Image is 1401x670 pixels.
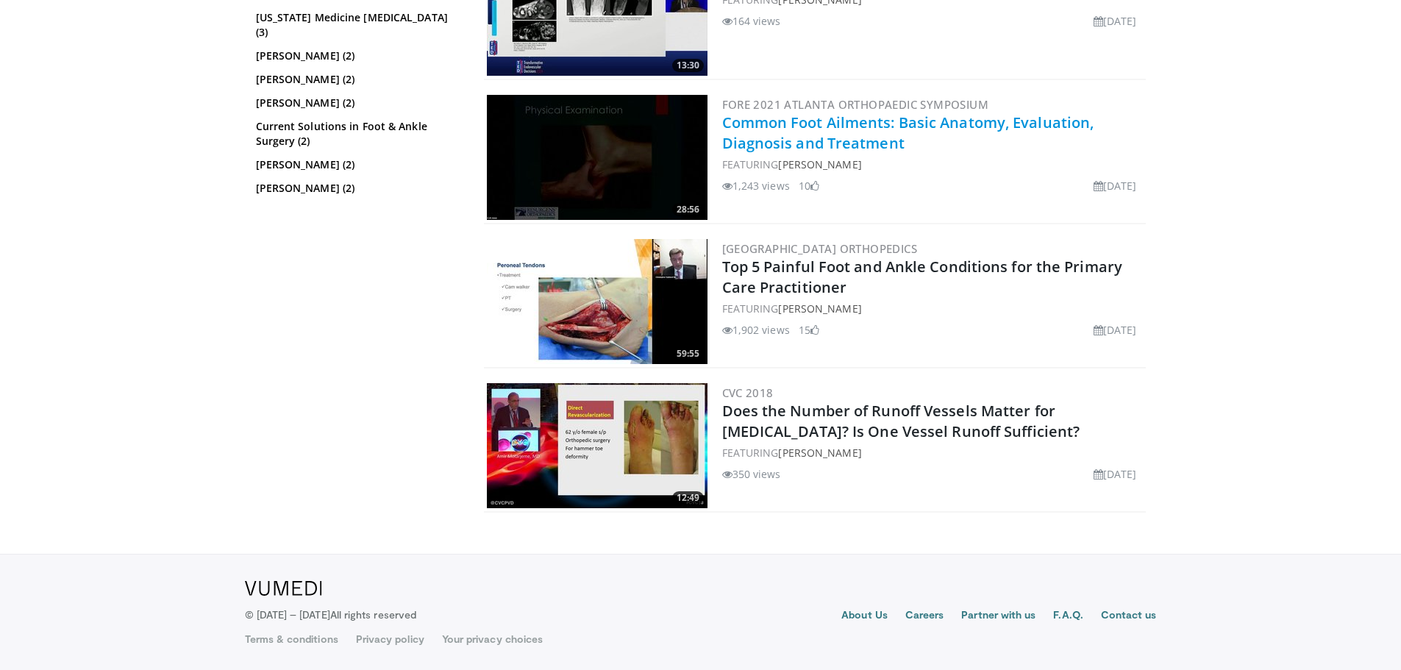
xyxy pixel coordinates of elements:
a: [US_STATE] Medicine [MEDICAL_DATA] (3) [256,10,458,40]
a: 28:56 [487,95,707,220]
a: [PERSON_NAME] (2) [256,96,458,110]
a: FORE 2021 Atlanta Orthopaedic Symposium [722,97,989,112]
li: 15 [799,322,819,338]
li: 1,902 views [722,322,790,338]
span: All rights reserved [330,608,416,621]
li: [DATE] [1094,178,1137,193]
a: F.A.Q. [1053,607,1083,625]
a: [PERSON_NAME] (2) [256,181,458,196]
li: 10 [799,178,819,193]
a: Does the Number of Runoff Vessels Matter for [MEDICAL_DATA]? Is One Vessel Runoff Sufficient? [722,401,1080,441]
a: [PERSON_NAME] (2) [256,72,458,87]
p: © [DATE] – [DATE] [245,607,417,622]
a: Top 5 Painful Foot and Ankle Conditions for the Primary Care Practitioner [722,257,1123,297]
li: [DATE] [1094,322,1137,338]
a: CVC 2018 [722,385,774,400]
a: [PERSON_NAME] [778,446,861,460]
li: 350 views [722,466,781,482]
a: Partner with us [961,607,1035,625]
a: [PERSON_NAME] (2) [256,49,458,63]
div: FEATURING [722,301,1143,316]
a: Privacy policy [356,632,424,646]
a: Common Foot Ailments: Basic Anatomy, Evaluation, Diagnosis and Treatment [722,113,1094,153]
a: About Us [841,607,888,625]
a: Your privacy choices [442,632,543,646]
img: VuMedi Logo [245,581,322,596]
li: [DATE] [1094,13,1137,29]
a: Current Solutions in Foot & Ankle Surgery (2) [256,119,458,149]
span: 12:49 [672,491,704,505]
span: 28:56 [672,203,704,216]
span: 59:55 [672,347,704,360]
img: ad4c1045-1a10-4373-90ae-6c07ff0eb8fa.300x170_q85_crop-smart_upscale.jpg [487,95,707,220]
img: 0d3c45fd-30ea-4e5f-b9f9-0f52aefcd00c.300x170_q85_crop-smart_upscale.jpg [487,239,707,364]
li: 1,243 views [722,178,790,193]
a: 59:55 [487,239,707,364]
a: 12:49 [487,383,707,508]
a: Careers [905,607,944,625]
img: 95a33106-8b49-4c55-94bb-89c80c2bf8d3.300x170_q85_crop-smart_upscale.jpg [487,383,707,508]
span: 13:30 [672,59,704,72]
div: FEATURING [722,445,1143,460]
a: Contact us [1101,607,1157,625]
a: [PERSON_NAME] [778,157,861,171]
a: [GEOGRAPHIC_DATA] Orthopedics [722,241,918,256]
a: [PERSON_NAME] [778,302,861,316]
li: [DATE] [1094,466,1137,482]
a: [PERSON_NAME] (2) [256,157,458,172]
a: Terms & conditions [245,632,338,646]
div: FEATURING [722,157,1143,172]
li: 164 views [722,13,781,29]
